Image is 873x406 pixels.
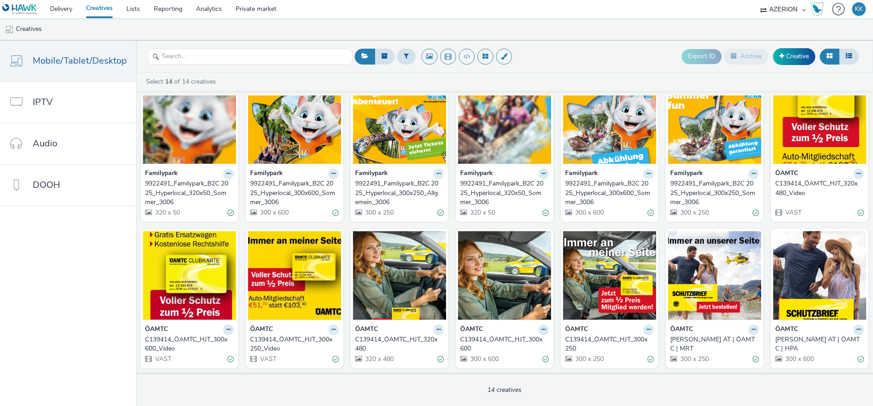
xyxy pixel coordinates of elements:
[682,49,722,64] button: Export ID
[355,335,444,354] a: C139414_ÖAMTC_HJT_320x480
[227,208,234,217] div: Valid
[670,335,755,354] div: [PERSON_NAME] AT | ÖAMTC | MRT
[724,49,768,64] button: Archive
[250,179,339,207] a: 9922491_Familypark_B2C 2025_Hyperlocal_300x600_Sommer_3006
[469,355,499,363] span: 300 x 600
[145,77,220,86] a: Select of 14 creatives
[820,49,839,64] button: Grid
[784,208,802,217] span: VAST
[2,4,37,15] img: undefined Logo
[668,231,761,320] img: Goldbach AT | ÖAMTC | MRT visual
[332,208,339,217] div: Valid
[565,169,598,179] strong: Familypark
[355,335,440,354] div: C139414_ÖAMTC_HJT_320x480
[165,77,172,86] strong: 14
[670,335,759,354] a: [PERSON_NAME] AT | ÖAMTC | MRT
[647,354,654,364] div: Valid
[460,179,549,207] a: 9922491_Familypark_B2C 2025_Hyperlocal_320x50_Sommer_3006
[259,208,289,217] span: 300 x 600
[460,335,549,354] a: C139414_ÖAMTC_HJT_300x600
[753,208,759,217] div: Valid
[145,335,234,354] a: C139414_ÖAMTC_HJT_300x600_Video
[775,179,860,198] div: C139414_ÖAMTC_HJT_320x480_Video
[810,2,824,16] img: Hawk Academy
[565,179,654,207] a: 9922491_Familypark_B2C 2025_Hyperlocal_300x600_Sommer_3006
[353,231,446,320] img: C139414_ÖAMTC_HJT_320x480 visual
[460,325,483,335] strong: ÖAMTC
[670,169,703,179] strong: Familypark
[259,355,276,363] span: VAST
[227,354,234,364] div: Valid
[574,208,604,217] span: 300 x 600
[33,137,57,150] span: Audio
[5,25,14,34] img: mobile
[542,354,549,364] div: Valid
[355,179,440,207] div: 9922491_Familypark_B2C 2025_Hyperlocal_300x250_Allgemein_3006
[565,335,654,354] a: C139414_ÖAMTC_HJT_300x250
[145,179,230,207] div: 9922491_Familypark_B2C 2025_Hyperlocal_320x50_Sommer_3006
[364,355,394,363] span: 320 x 480
[775,325,798,335] strong: ÖAMTC
[858,354,864,364] div: Valid
[679,355,709,363] span: 300 x 250
[487,386,522,394] span: 14 creatives
[855,2,863,16] div: KK
[563,231,656,320] img: C139414_ÖAMTC_HJT_300x250 visual
[33,54,127,67] span: Mobile/Tablet/Desktop
[355,179,444,207] a: 9922491_Familypark_B2C 2025_Hyperlocal_300x250_Allgemein_3006
[565,179,650,207] div: 9922491_Familypark_B2C 2025_Hyperlocal_300x600_Sommer_3006
[332,354,339,364] div: Valid
[469,208,495,217] span: 320 x 50
[858,208,864,217] div: Valid
[250,169,283,179] strong: Familypark
[248,75,341,164] img: 9922491_Familypark_B2C 2025_Hyperlocal_300x600_Sommer_3006 visual
[143,231,236,320] img: C139414_ÖAMTC_HJT_300x600_Video visual
[250,325,273,335] strong: ÖAMTC
[145,169,178,179] strong: Familypark
[775,179,864,198] a: C139414_ÖAMTC_HJT_320x480_Video
[250,179,335,207] div: 9922491_Familypark_B2C 2025_Hyperlocal_300x600_Sommer_3006
[775,335,864,354] a: [PERSON_NAME] AT | ÖAMTC | HPA
[355,169,388,179] strong: Familypark
[647,208,654,217] div: Valid
[542,208,549,217] div: Valid
[565,335,650,354] div: C139414_ÖAMTC_HJT_300x250
[355,325,378,335] strong: ÖAMTC
[773,48,815,65] a: Creative
[773,75,866,164] img: C139414_ÖAMTC_HJT_320x480_Video visual
[668,75,761,164] img: 9922491_Familypark_B2C 2025_Hyperlocal_300x250_Sommer_3006 visual
[670,179,755,207] div: 9922491_Familypark_B2C 2025_Hyperlocal_300x250_Sommer_3006
[773,231,866,320] img: Goldbach AT | ÖAMTC | HPA visual
[250,335,335,354] div: C139414_ÖAMTC_HJT_300x250_Video
[353,75,446,164] img: 9922491_Familypark_B2C 2025_Hyperlocal_300x250_Allgemein_3006 visual
[839,49,859,64] button: Table
[145,325,168,335] strong: ÖAMTC
[145,179,234,207] a: 9922491_Familypark_B2C 2025_Hyperlocal_320x50_Sommer_3006
[574,355,604,363] span: 300 x 250
[154,355,171,363] span: VAST
[437,208,444,217] div: Valid
[810,2,828,16] a: Hawk Academy
[364,208,394,217] span: 300 x 250
[33,178,60,191] span: DOOH
[154,208,180,217] span: 320 x 50
[460,335,545,354] div: C139414_ÖAMTC_HJT_300x600
[565,325,588,335] strong: ÖAMTC
[753,354,759,364] div: Valid
[437,354,444,364] div: Valid
[458,231,551,320] img: C139414_ÖAMTC_HJT_300x600 visual
[460,179,545,207] div: 9922491_Familypark_B2C 2025_Hyperlocal_320x50_Sommer_3006
[143,75,236,164] img: 9922491_Familypark_B2C 2025_Hyperlocal_320x50_Sommer_3006 visual
[148,49,352,65] input: Search...
[679,208,709,217] span: 300 x 250
[563,75,656,164] img: 9922491_Familypark_B2C 2025_Hyperlocal_300x600_Sommer_3006 visual
[460,169,493,179] strong: Familypark
[670,325,693,335] strong: ÖAMTC
[145,335,230,354] div: C139414_ÖAMTC_HJT_300x600_Video
[250,335,339,354] a: C139414_ÖAMTC_HJT_300x250_Video
[775,335,860,354] div: [PERSON_NAME] AT | ÖAMTC | HPA
[775,169,798,179] strong: ÖAMTC
[248,231,341,320] img: C139414_ÖAMTC_HJT_300x250_Video visual
[670,179,759,207] a: 9922491_Familypark_B2C 2025_Hyperlocal_300x250_Sommer_3006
